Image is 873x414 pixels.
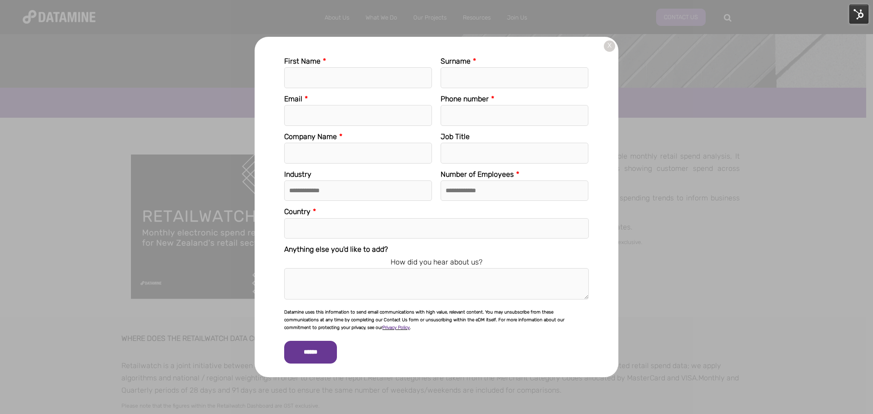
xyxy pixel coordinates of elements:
[284,57,321,65] span: First Name
[284,245,388,254] span: Anything else you'd like to add?
[284,207,311,216] span: Country
[284,170,311,179] span: Industry
[284,309,589,332] p: Datamine uses this information to send email communications with high value, relevant content. Yo...
[604,40,615,52] a: X
[849,5,868,24] img: HubSpot Tools Menu Toggle
[284,256,589,268] legend: How did you hear about us?
[284,95,302,103] span: Email
[441,95,489,103] span: Phone number
[441,57,471,65] span: Surname
[382,325,410,330] a: Privacy Policy
[441,170,514,179] span: Number of Employees
[441,132,470,141] span: Job Title
[284,132,337,141] span: Company Name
